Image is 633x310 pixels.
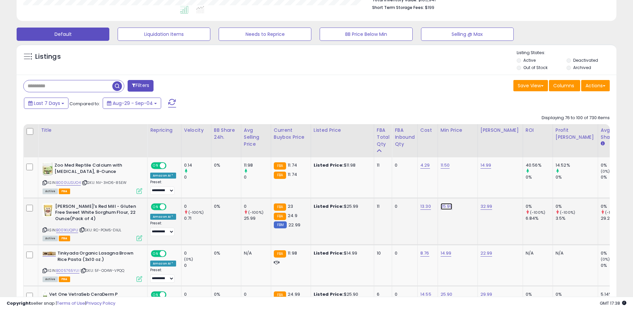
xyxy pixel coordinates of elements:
[377,250,387,256] div: 10
[86,300,115,306] a: Privacy Policy
[150,127,178,134] div: Repricing
[55,203,136,224] b: [PERSON_NAME]'s Red Mill - Gluten Free Sweet White Sorghum Flour, 22 Ounce(Pack of 4)
[420,203,431,210] a: 13.30
[523,57,536,63] label: Active
[128,80,154,92] button: Filters
[59,189,70,194] span: FBA
[184,162,211,168] div: 0.14
[244,127,268,148] div: Avg Selling Price
[43,162,53,176] img: 51KRXKg8GKL._SL40_.jpg
[526,174,553,180] div: 0%
[530,210,545,215] small: (-100%)
[150,173,176,179] div: Amazon AI *
[377,203,387,209] div: 11
[43,189,58,194] span: All listings currently available for purchase on Amazon
[441,127,475,134] div: Min Price
[43,162,142,193] div: ASIN:
[184,257,193,262] small: (0%)
[395,127,415,148] div: FBA inbound Qty
[274,250,286,258] small: FBA
[244,250,266,256] div: N/A
[150,261,176,267] div: Amazon AI *
[43,203,142,240] div: ASIN:
[103,98,161,109] button: Aug-29 - Sep-04
[601,169,610,174] small: (0%)
[420,250,429,257] a: 8.76
[7,300,115,307] div: seller snap | |
[59,236,70,241] span: FBA
[35,52,61,61] h5: Listings
[480,203,492,210] a: 32.99
[56,227,78,233] a: B001KUQIPU
[314,203,369,209] div: $25.99
[314,162,344,168] b: Listed Price:
[314,127,371,134] div: Listed Price
[601,263,628,269] div: 0%
[549,80,580,91] button: Columns
[43,236,58,241] span: All listings currently available for purchase on Amazon
[601,141,605,147] small: Avg BB Share.
[152,251,160,257] span: ON
[150,221,176,236] div: Preset:
[56,180,81,186] a: B000UJSUO4
[165,251,176,257] span: OFF
[542,115,610,121] div: Displaying 76 to 100 of 730 items
[184,263,211,269] div: 0
[244,162,271,168] div: 11.98
[43,276,58,282] span: All listings currently available for purchase on Amazon
[274,162,286,170] small: FBA
[214,203,236,209] div: 0%
[526,203,553,209] div: 0%
[288,212,297,219] span: 24.9
[314,162,369,168] div: $11.98
[57,300,85,306] a: Terms of Use
[150,180,176,195] div: Preset:
[274,203,286,211] small: FBA
[165,204,176,209] span: OFF
[80,268,124,273] span: | SKU: 5F-OO4W-VPQQ
[24,98,68,109] button: Last 7 Days
[79,227,121,233] span: | SKU: RC-POM5-DXJL
[314,203,344,209] b: Listed Price:
[605,210,620,215] small: (-100%)
[556,215,598,221] div: 3.5%
[69,101,100,107] span: Compared to:
[581,80,610,91] button: Actions
[274,172,286,179] small: FBA
[395,203,412,209] div: 0
[118,28,210,41] button: Liquidation Items
[43,250,142,281] div: ASIN:
[556,174,598,180] div: 0%
[601,215,628,221] div: 29.29%
[513,80,548,91] button: Save View
[274,127,308,141] div: Current Buybox Price
[441,162,450,169] a: 11.50
[395,250,412,256] div: 0
[601,162,628,168] div: 0%
[113,100,153,107] span: Aug-29 - Sep-04
[184,174,211,180] div: 0
[54,162,135,176] b: Zoo Med Reptile Calcium with [MEDICAL_DATA], 8-Ounce
[601,203,628,209] div: 0%
[526,250,548,256] div: N/A
[150,214,176,220] div: Amazon AI *
[601,174,628,180] div: 0%
[59,276,70,282] span: FBA
[184,127,208,134] div: Velocity
[441,250,452,257] a: 14.99
[480,162,491,169] a: 14.99
[526,162,553,168] div: 40.56%
[556,250,593,256] div: N/A
[421,28,514,41] button: Selling @ Max
[184,250,211,256] div: 0
[601,250,628,256] div: 0%
[219,28,311,41] button: Needs to Reprice
[601,257,610,262] small: (0%)
[288,222,300,228] span: 22.99
[526,127,550,134] div: ROI
[573,57,598,63] label: Deactivated
[556,162,598,168] div: 14.52%
[314,250,344,256] b: Listed Price:
[377,127,389,148] div: FBA Total Qty
[214,127,238,141] div: BB Share 24h.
